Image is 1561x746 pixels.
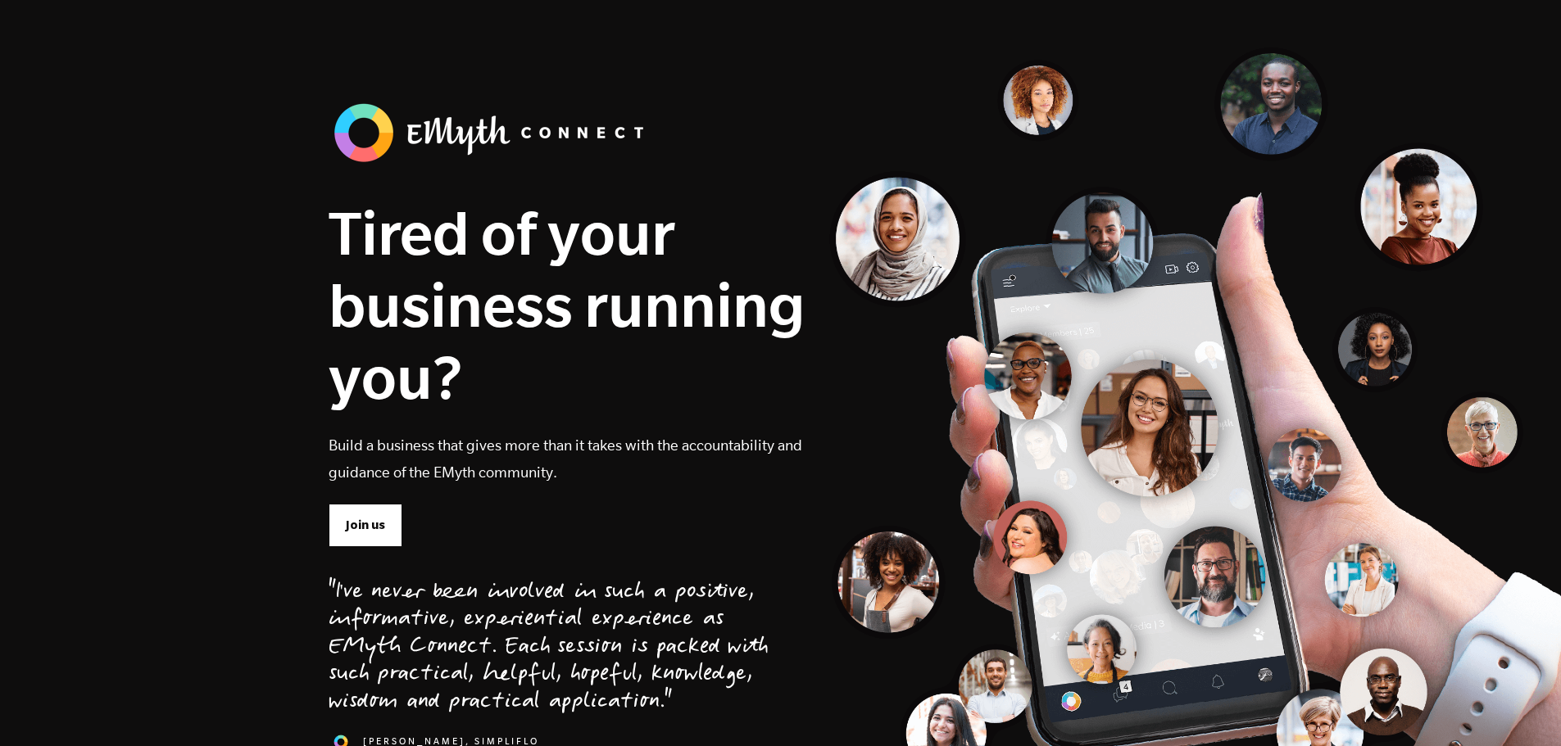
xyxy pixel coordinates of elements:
[329,432,805,486] p: Build a business that gives more than it takes with the accountability and guidance of the EMyth ...
[1479,667,1561,746] iframe: Chat Widget
[329,504,402,546] a: Join us
[329,197,805,413] h1: Tired of your business running you?
[329,580,769,717] div: "I've never been involved in such a positive, informative, experiential experience as EMyth Conne...
[329,98,656,167] img: banner_logo
[346,516,385,534] span: Join us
